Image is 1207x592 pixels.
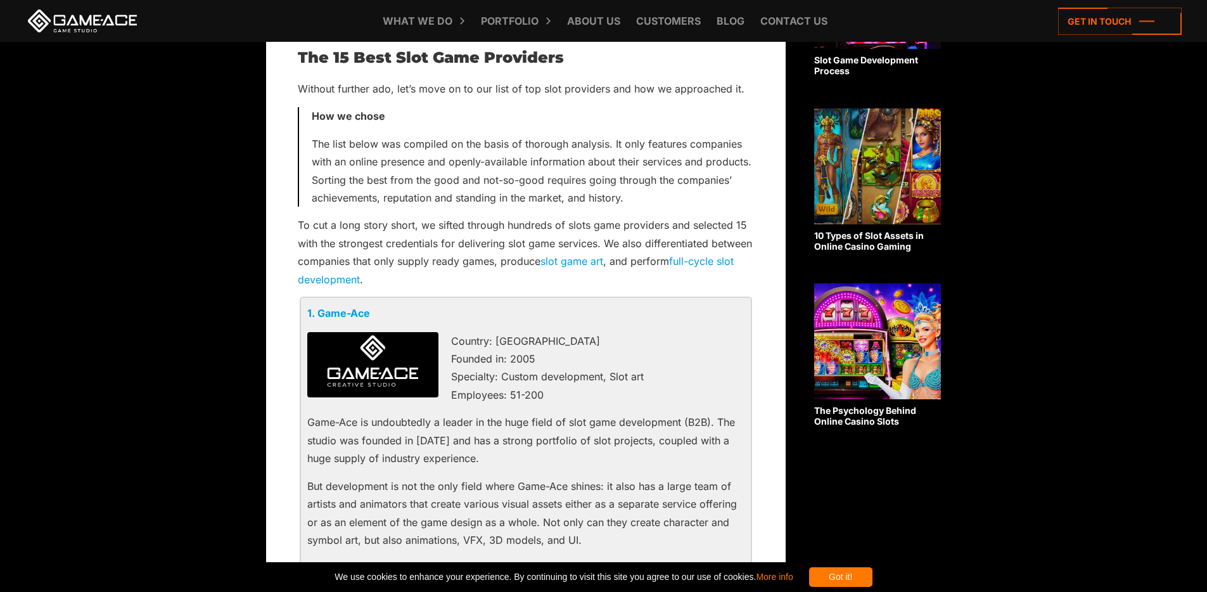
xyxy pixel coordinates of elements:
[307,413,744,467] p: Game-Ace is undoubtedly a leader in the huge field of slot game development (B2B). The studio was...
[1058,8,1182,35] a: Get in touch
[312,107,754,125] p: How we chose
[298,80,754,98] p: Without further ado, let’s move on to our list of top slot providers and how we approached it.
[756,572,793,582] a: More info
[540,255,603,267] a: slot game art
[298,49,754,66] h2: The 15 Best Slot Game Providers
[814,283,941,399] img: Related
[814,283,941,427] a: The Psychology Behind Online Casino Slots
[307,477,744,550] p: But development is not the only field where Game-Ace shines: it also has a large team of artists ...
[307,332,438,398] img: Game-Ace logo
[809,567,872,587] div: Got it!
[814,108,941,252] a: 10 Types of Slot Assets in Online Casino Gaming
[312,135,754,207] p: The list below was compiled on the basis of thorough analysis. It only features companies with an...
[814,108,941,224] img: Related
[307,332,744,404] p: Country: [GEOGRAPHIC_DATA] Founded in: 2005 Specialty: Custom development, Slot art Employees: 51...
[298,255,734,285] a: full-cycle slot development
[298,216,754,288] p: To cut a long story short, we sifted through hundreds of slots game providers and selected 15 wit...
[335,567,793,587] span: We use cookies to enhance your experience. By continuing to visit this site you agree to our use ...
[307,307,370,319] a: 1. Game-Ace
